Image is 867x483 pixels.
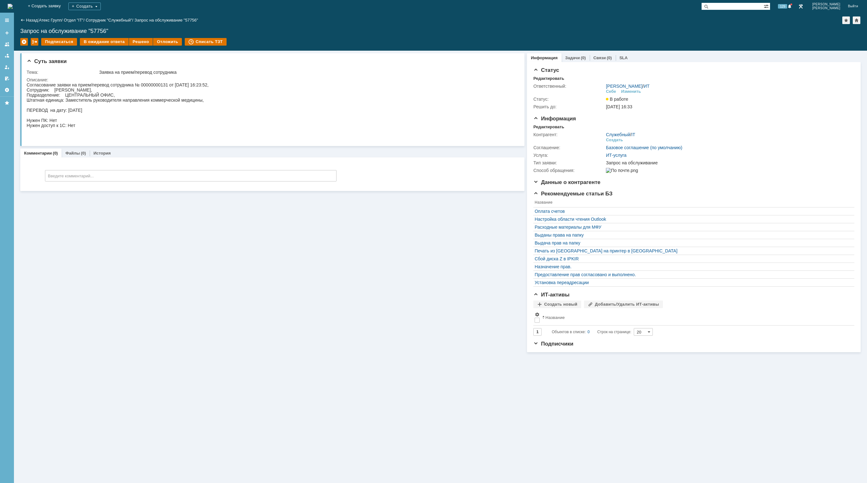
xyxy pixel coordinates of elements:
[64,18,83,22] a: Отдел "IT"
[606,160,850,165] div: Запрос на обслуживание
[86,18,132,22] a: Сотрудник "Служебный"
[606,132,630,137] a: Служебный
[797,3,805,10] a: Перейти в интерфейс администратора
[535,256,850,261] a: Сбой диска Z в IPKIR
[26,18,38,22] a: Назад
[8,4,13,9] a: Перейти на домашнюю страницу
[20,38,28,46] div: Удалить
[27,70,98,75] div: Тема:
[606,132,635,137] div: /
[606,89,616,94] div: Себе
[533,292,569,298] span: ИТ-активы
[812,6,840,10] span: [PERSON_NAME]
[565,55,580,60] a: Задачи
[533,67,559,73] span: Статус
[27,77,515,82] div: Описание:
[606,153,626,158] a: ИТ-услуга
[533,132,605,137] div: Контрагент:
[606,84,642,89] a: [PERSON_NAME]
[778,4,787,9] span: 129
[606,137,623,143] div: Создать
[53,151,58,156] div: (0)
[620,55,628,60] a: SLA
[533,199,851,207] th: Название
[20,28,861,34] div: Запрос на обслуживание "57756"
[533,179,600,185] span: Данные о контрагенте
[68,3,101,10] div: Создать
[2,73,12,84] a: Мои согласования
[541,311,851,326] th: Название
[533,191,613,197] span: Рекомендуемые статьи БЗ
[99,70,513,75] div: Заявка на прием/перевод сотрудника
[606,168,638,173] img: По почте.png
[552,330,586,334] span: Объектов в списке:
[38,17,39,22] div: |
[606,97,628,102] span: В работе
[607,55,612,60] div: (0)
[533,168,605,173] div: Способ обращения:
[531,55,557,60] a: Информация
[2,51,12,61] a: Заявки в моей ответственности
[134,18,198,22] div: Запрос на обслуживание "57756"
[535,240,850,245] a: Выдача прав на папку
[93,151,111,156] a: История
[535,225,850,230] a: Расходные материалы для МФУ
[2,85,12,95] a: Настройки
[533,145,605,150] div: Соглашение:
[631,132,635,137] a: IT
[24,151,52,156] a: Комментарии
[86,18,134,22] div: /
[31,38,38,46] div: Работа с массовостью
[535,209,850,214] a: Оплата счетов
[644,84,650,89] a: ИТ
[606,84,650,89] div: /
[533,116,576,122] span: Информация
[2,62,12,72] a: Мои заявки
[606,145,682,150] a: Базовое соглашение (по умолчанию)
[606,104,632,109] span: [DATE] 16:33
[533,341,573,347] span: Подписчики
[533,97,605,102] div: Статус:
[764,3,770,9] span: Расширенный поиск
[535,232,850,238] a: Выданы права на папку
[27,58,67,64] span: Суть заявки
[581,55,586,60] div: (0)
[533,153,605,158] div: Услуга:
[535,248,850,253] a: Печать из [GEOGRAPHIC_DATA] на принтер в [GEOGRAPHIC_DATA]
[842,16,850,24] div: Добавить в избранное
[812,3,840,6] span: [PERSON_NAME]
[533,84,605,89] div: Ответственный:
[545,315,565,320] div: Название
[2,28,12,38] a: Создать заявку
[588,328,590,336] div: 0
[533,104,605,109] div: Решить до:
[535,280,850,285] a: Установка переадресации
[533,124,564,130] div: Редактировать
[621,89,641,94] div: Изменить
[535,264,850,269] a: Назначение прав.
[8,4,13,9] img: logo
[2,39,12,49] a: Заявки на командах
[535,217,850,222] a: Настройка области чтения Outlook
[535,312,540,317] span: Настройки
[39,18,61,22] a: Атекс Групп
[81,151,86,156] div: (0)
[65,151,80,156] a: Файлы
[594,55,606,60] a: Связи
[533,76,564,81] div: Редактировать
[535,272,850,277] a: Предоставление прав согласовано и выполнено.
[39,18,64,22] div: /
[853,16,860,24] div: Сделать домашней страницей
[552,328,631,336] i: Строк на странице:
[64,18,86,22] div: /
